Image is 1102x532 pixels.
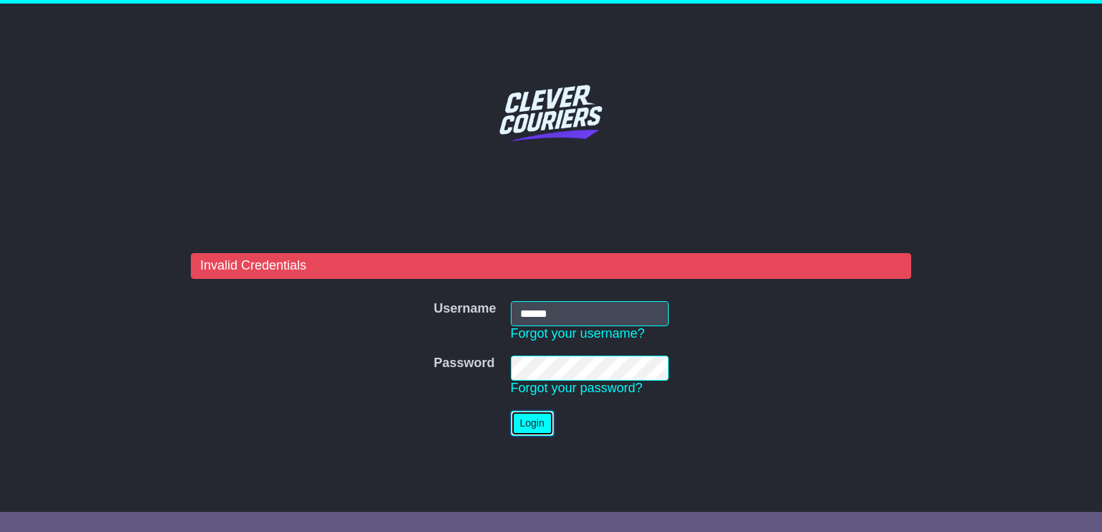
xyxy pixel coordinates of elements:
[433,356,494,371] label: Password
[191,253,911,279] div: Invalid Credentials
[511,411,554,436] button: Login
[511,326,645,341] a: Forgot your username?
[433,301,496,317] label: Username
[511,381,643,395] a: Forgot your password?
[490,52,612,174] img: Clever Couriers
